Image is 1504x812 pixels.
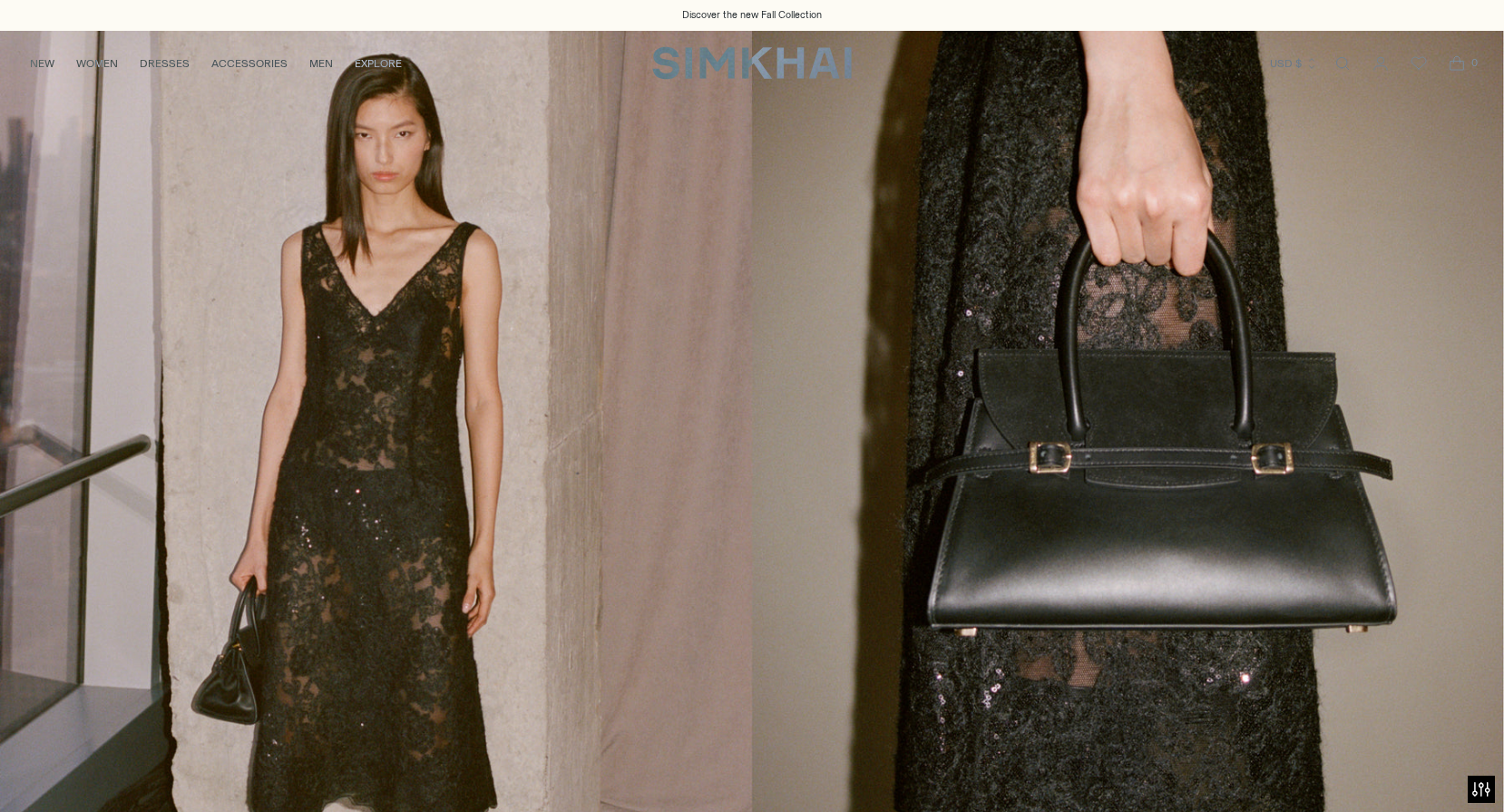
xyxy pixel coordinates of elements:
a: Go to the account page [1362,45,1399,82]
a: SIMKHAI [652,45,852,81]
a: Discover the new Fall Collection [682,8,822,23]
button: USD $ [1270,44,1318,83]
a: Open cart modal [1439,45,1475,82]
a: MEN [309,44,333,83]
a: DRESSES [140,44,190,83]
a: ACCESSORIES [211,44,288,83]
a: Wishlist [1401,45,1437,82]
a: WOMEN [76,44,118,83]
a: NEW [30,44,54,83]
a: EXPLORE [355,44,402,83]
span: 0 [1466,54,1482,71]
a: Open search modal [1324,45,1361,82]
